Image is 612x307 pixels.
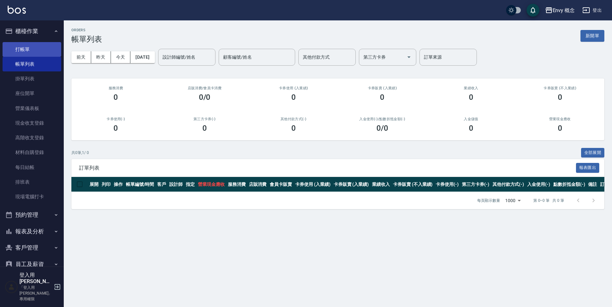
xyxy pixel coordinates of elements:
a: 高階收支登錄 [3,130,61,145]
button: 今天 [111,51,131,63]
button: 新開單 [580,30,604,42]
th: 卡券使用 (入業績) [294,177,332,192]
h3: 0 [113,93,118,102]
th: 帳單編號/時間 [124,177,156,192]
p: 共 0 筆, 1 / 0 [71,150,89,156]
h2: 業績收入 [434,86,508,90]
th: 點數折抵金額(-) [552,177,587,192]
th: 備註 [586,177,599,192]
a: 現場電腦打卡 [3,189,61,204]
h3: 0 /0 [376,124,388,133]
th: 營業現金應收 [196,177,226,192]
button: 客戶管理 [3,239,61,256]
div: Envy 概念 [553,6,575,14]
button: 昨天 [91,51,111,63]
h2: 入金使用(-) /點數折抵金額(-) [346,117,419,121]
a: 打帳單 [3,42,61,57]
button: 員工及薪資 [3,256,61,273]
h3: 0 [202,124,207,133]
th: 其他付款方式(-) [491,177,526,192]
h3: 0 [380,93,384,102]
h3: 帳單列表 [71,35,102,44]
h3: 0 [113,124,118,133]
h2: 入金儲值 [434,117,508,121]
button: 全部展開 [581,148,605,158]
button: 櫃檯作業 [3,23,61,40]
a: 現金收支登錄 [3,116,61,130]
h2: 卡券使用(-) [79,117,153,121]
h2: 店販消費 /會員卡消費 [168,86,242,90]
a: 座位開單 [3,86,61,101]
h2: 營業現金應收 [523,117,597,121]
a: 帳單列表 [3,57,61,71]
h2: 卡券販賣 (入業績) [346,86,419,90]
h2: ORDERS [71,28,102,32]
button: 前天 [71,51,91,63]
th: 卡券使用(-) [434,177,460,192]
button: 預約管理 [3,207,61,223]
a: 新開單 [580,33,604,39]
th: 卡券販賣 (不入業績) [391,177,434,192]
th: 店販消費 [247,177,268,192]
a: 報表匯出 [576,164,600,171]
th: 設計師 [168,177,184,192]
th: 指定 [184,177,196,192]
th: 列印 [100,177,112,192]
button: Open [404,52,414,62]
h3: 0 [469,124,473,133]
a: 材料自購登錄 [3,145,61,160]
a: 營業儀表板 [3,101,61,116]
h2: 其他付款方式(-) [257,117,330,121]
h2: 卡券販賣 (不入業績) [523,86,597,90]
h5: 登入用[PERSON_NAME] [19,272,52,285]
th: 服務消費 [226,177,247,192]
th: 展開 [88,177,100,192]
h3: 0 [558,124,562,133]
a: 每日結帳 [3,160,61,175]
button: 報表及分析 [3,223,61,240]
h3: 0/0 [199,93,211,102]
h3: 0 [469,93,473,102]
img: Logo [8,6,26,14]
div: 1000 [503,192,523,209]
button: 登出 [580,4,604,16]
h2: 卡券使用 (入業績) [257,86,330,90]
th: 卡券販賣 (入業績) [332,177,371,192]
img: Person [5,281,18,293]
h3: 0 [291,93,296,102]
th: 會員卡販賣 [268,177,294,192]
th: 業績收入 [370,177,391,192]
th: 操作 [112,177,124,192]
p: 「登入用[PERSON_NAME]」專用權限 [19,285,52,302]
a: 掛單列表 [3,71,61,86]
a: 排班表 [3,175,61,189]
th: 第三方卡券(-) [460,177,491,192]
p: 每頁顯示數量 [477,198,500,203]
button: 報表匯出 [576,163,600,173]
th: 客戶 [156,177,168,192]
h3: 0 [558,93,562,102]
button: [DATE] [130,51,155,63]
p: 第 0–0 筆 共 0 筆 [533,198,564,203]
button: save [527,4,539,17]
th: 入金使用(-) [526,177,552,192]
h2: 第三方卡券(-) [168,117,242,121]
button: Envy 概念 [543,4,578,17]
span: 訂單列表 [79,165,576,171]
h3: 服務消費 [79,86,153,90]
h3: 0 [291,124,296,133]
